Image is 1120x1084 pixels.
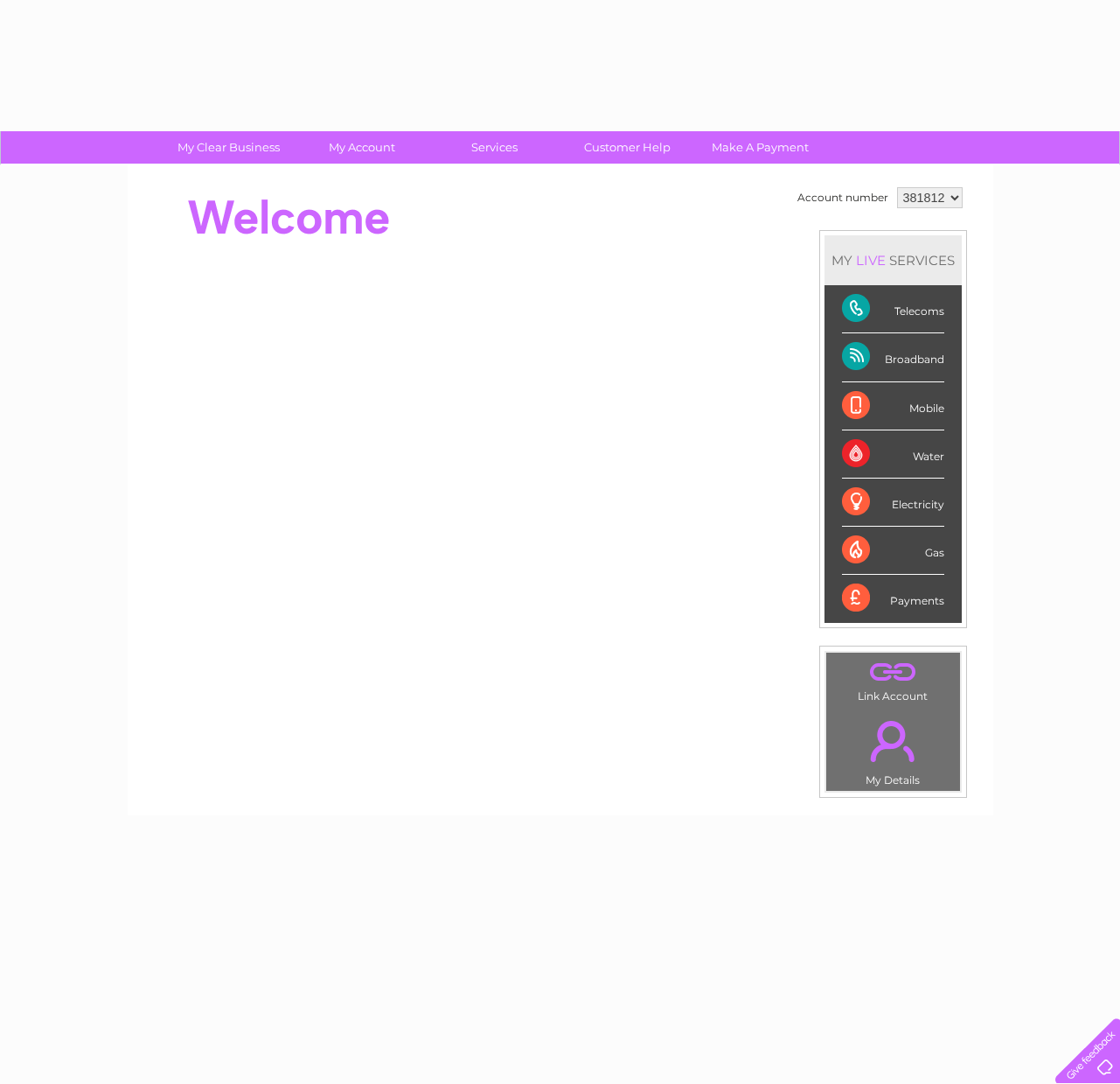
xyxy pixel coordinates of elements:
[842,382,944,430] div: Mobile
[793,183,893,213] td: Account number
[688,131,832,164] a: Make A Payment
[842,285,944,333] div: Telecoms
[157,131,301,164] a: My Clear Business
[825,706,961,792] td: My Details
[289,131,434,164] a: My Account
[825,652,961,707] td: Link Account
[842,575,944,622] div: Payments
[555,131,699,164] a: Customer Help
[852,252,889,269] div: LIVE
[824,235,962,285] div: MY SERVICES
[842,527,944,575] div: Gas
[842,430,944,479] div: Water
[831,710,956,772] a: .
[842,479,944,527] div: Electricity
[842,333,944,381] div: Broadband
[422,131,567,164] a: Services
[831,657,956,688] a: .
